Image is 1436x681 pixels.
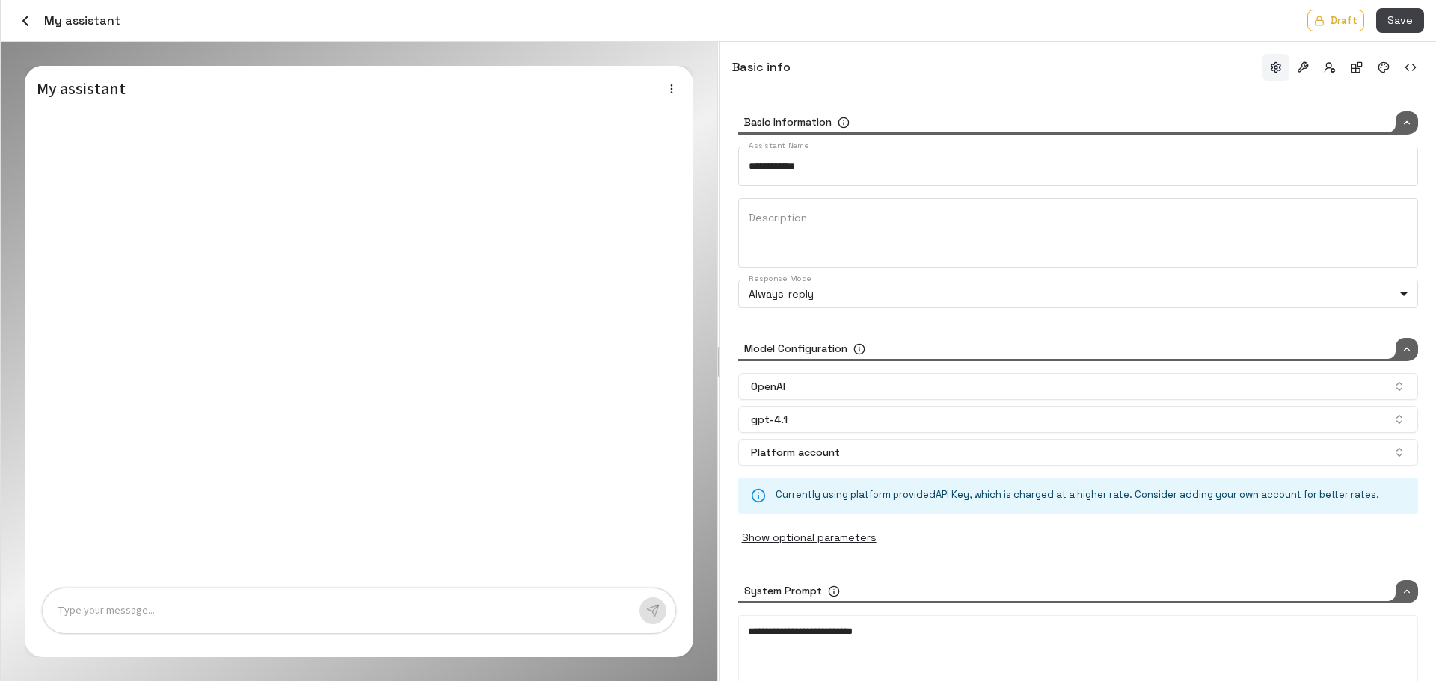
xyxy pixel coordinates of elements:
[37,78,520,99] h5: My assistant
[776,488,1379,502] p: Currently using platform provided API Key , which is charged at a higher rate. Consider adding yo...
[749,140,808,151] label: Assistant Name
[1370,54,1397,81] button: Branding
[1262,54,1289,81] button: Basic info
[744,114,832,131] h6: Basic Information
[744,583,822,600] h6: System Prompt
[1343,54,1370,81] button: Integrations
[749,273,811,284] label: Response Mode
[732,58,791,77] h6: Basic info
[749,286,1394,302] p: Always-reply
[738,373,1418,400] button: OpenAI
[744,341,847,357] h6: Model Configuration
[738,439,1418,466] button: Platform account
[738,526,880,550] button: Show optional parameters
[1289,54,1316,81] button: Tools
[738,406,1418,433] button: gpt-4.1
[1316,54,1343,81] button: Access
[1397,54,1424,81] button: Embed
